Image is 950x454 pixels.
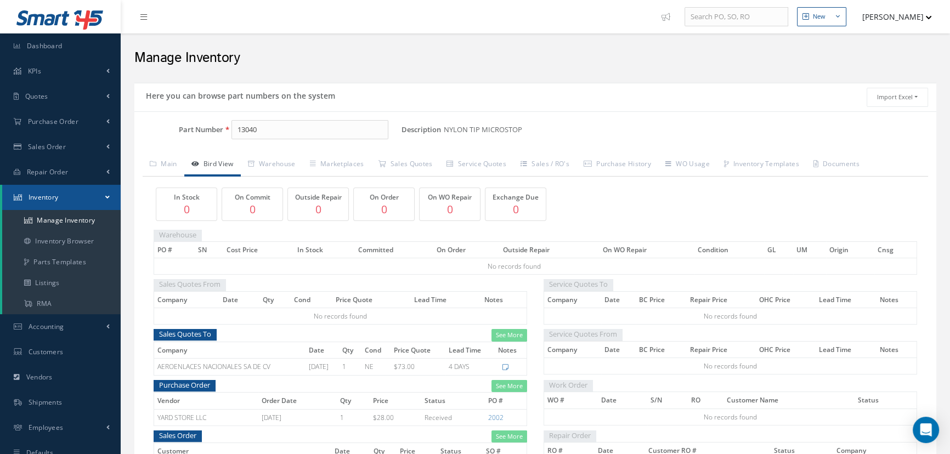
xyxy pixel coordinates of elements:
[154,409,259,425] td: YARD STORE LLC
[687,291,756,308] th: Repair Price
[816,341,877,357] th: Lead Time
[2,293,121,314] a: RMA
[159,194,214,201] h5: In Stock
[544,392,598,408] th: WO #
[357,194,411,201] h5: On Order
[874,242,917,258] th: Cnsg
[28,117,78,126] span: Purchase Order
[154,258,874,275] td: No records found
[488,413,504,422] a: 2002
[488,194,543,201] h5: Exchange Due
[439,154,513,177] a: Service Quotes
[491,380,527,393] a: See More
[337,393,370,409] th: Qty
[816,291,877,308] th: Lead Time
[877,341,917,357] th: Notes
[2,273,121,293] a: Listings
[154,342,306,358] th: Company
[867,88,928,107] button: Import Excel
[576,154,658,177] a: Purchase History
[694,242,764,258] th: Condition
[154,327,217,341] span: Sales Quotes To
[544,327,623,341] span: Service Quotes From
[159,201,214,217] p: 0
[826,242,874,258] th: Origin
[421,409,485,425] td: Received
[357,201,411,217] p: 0
[294,242,355,258] th: In Stock
[25,92,48,101] span: Quotes
[154,378,216,392] span: Purchase Order
[134,126,223,134] label: Part Number
[544,357,917,374] td: No records found
[685,7,788,27] input: Search PO, SO, RO
[303,154,371,177] a: Marketplaces
[29,423,64,432] span: Employees
[445,342,495,358] th: Lead Time
[2,185,121,210] a: Inventory
[339,358,361,375] td: 1
[445,358,495,375] td: 4 DAYS
[291,201,346,217] p: 0
[421,393,485,409] th: Status
[154,393,259,409] th: Vendor
[601,341,636,357] th: Date
[29,347,64,356] span: Customers
[600,242,694,258] th: On WO Repair
[636,341,687,357] th: BC Price
[500,242,600,258] th: Outside Repair
[764,242,793,258] th: GL
[544,429,596,442] span: Repair Order
[855,392,917,408] th: Status
[485,393,527,409] th: PO #
[223,242,294,258] th: Cost Price
[26,372,53,382] span: Vendors
[913,417,939,443] div: Open Intercom Messenger
[259,291,291,308] th: Qty
[134,50,936,66] h2: Manage Inventory
[29,322,64,331] span: Accounting
[658,154,717,177] a: WO Usage
[291,291,332,308] th: Cond
[339,342,361,358] th: Qty
[2,252,121,273] a: Parts Templates
[337,409,370,425] td: 1
[361,358,390,375] td: NE
[258,393,337,409] th: Order Date
[544,277,613,291] span: Service Quotes To
[306,358,339,375] td: [DATE]
[370,393,421,409] th: Price
[544,291,602,308] th: Company
[332,291,410,308] th: Price Quote
[422,201,477,217] p: 0
[481,291,527,308] th: Notes
[544,341,602,357] th: Company
[495,342,527,358] th: Notes
[793,242,826,258] th: UM
[444,120,527,140] span: NYLON TIP MICROSTOP
[422,194,477,201] h5: On WO Repair
[154,358,306,375] td: AEROENLACES NACIONALES SA DE CV
[258,409,337,425] td: [DATE]
[225,201,280,217] p: 0
[225,194,280,201] h5: On Commit
[491,329,527,342] a: See More
[241,154,303,177] a: Warehouse
[797,7,846,26] button: New
[154,291,220,308] th: Company
[597,392,647,408] th: Date
[687,341,756,357] th: Repair Price
[806,154,867,177] a: Documents
[370,409,421,425] td: $28.00
[601,291,636,308] th: Date
[29,398,63,407] span: Shipments
[636,291,687,308] th: BC Price
[488,201,543,217] p: 0
[219,291,259,308] th: Date
[391,358,445,375] td: $73.00
[433,242,500,258] th: On Order
[27,41,63,50] span: Dashboard
[756,291,816,308] th: OHC Price
[29,192,59,202] span: Inventory
[877,291,917,308] th: Notes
